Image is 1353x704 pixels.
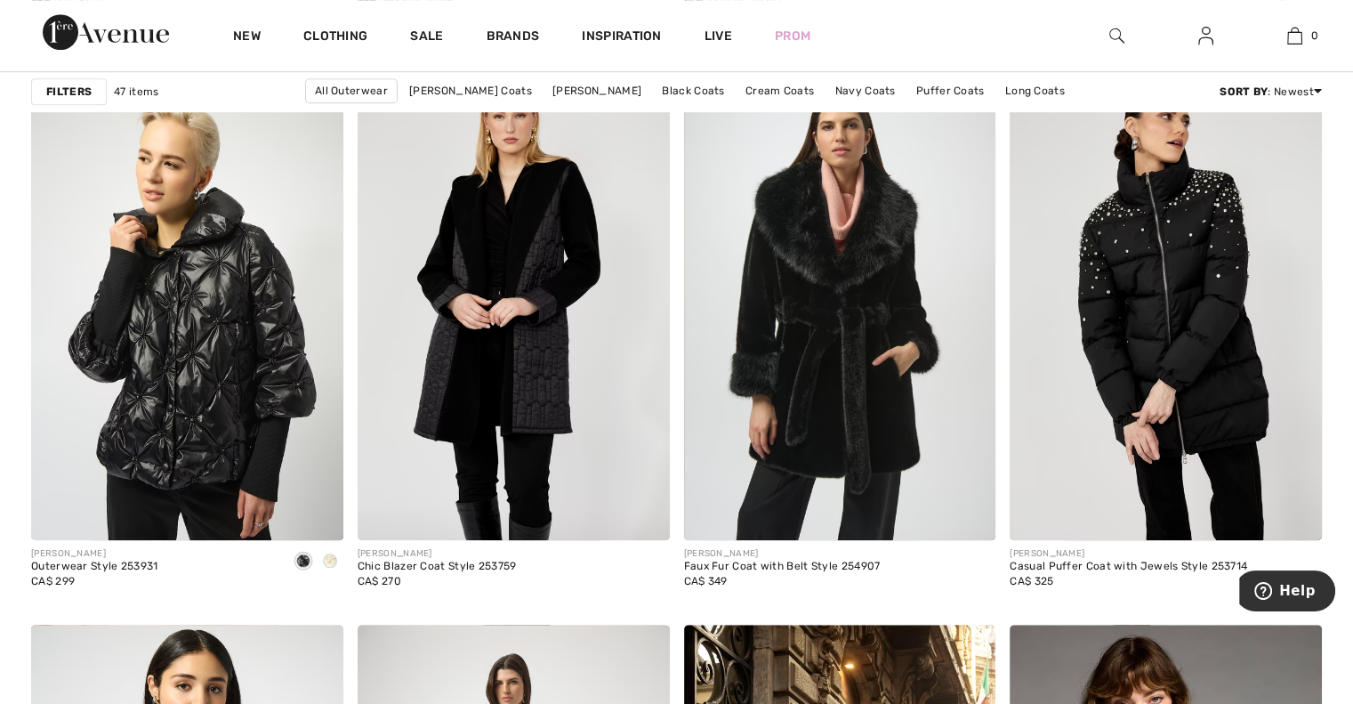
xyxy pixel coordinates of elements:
[233,28,261,47] a: New
[1239,570,1335,615] iframe: Opens a widget where you can find more information
[31,72,343,540] img: Joseph Ribkoff Outerwear Style 253931. Black
[358,561,517,573] div: Chic Blazer Coat Style 253759
[1109,25,1124,46] img: search the website
[31,575,75,587] span: CA$ 299
[1184,25,1228,47] a: Sign In
[684,575,728,587] span: CA$ 349
[305,78,398,103] a: All Outerwear
[410,28,443,47] a: Sale
[996,79,1074,102] a: Long Coats
[303,28,367,47] a: Clothing
[684,72,996,540] img: Faux Fur Coat with Belt Style 254907. Black
[737,79,823,102] a: Cream Coats
[684,547,881,561] div: [PERSON_NAME]
[358,72,670,540] img: Chic Blazer Coat Style 253759. Black
[46,84,92,100] strong: Filters
[775,27,810,45] a: Prom
[826,79,905,102] a: Navy Coats
[290,547,317,577] div: Black
[400,79,541,102] a: [PERSON_NAME] Coats
[487,28,540,47] a: Brands
[1010,561,1247,573] div: Casual Puffer Coat with Jewels Style 253714
[1010,575,1053,587] span: CA$ 325
[358,575,401,587] span: CA$ 270
[1010,72,1322,540] img: Casual Puffer Coat with Jewels Style 253714. Black
[544,79,650,102] a: [PERSON_NAME]
[1198,25,1213,46] img: My Info
[1311,28,1318,44] span: 0
[43,14,169,50] img: 1ère Avenue
[1251,25,1338,46] a: 0
[358,547,517,561] div: [PERSON_NAME]
[705,27,732,45] a: Live
[114,84,158,100] span: 47 items
[1010,547,1247,561] div: [PERSON_NAME]
[317,547,343,577] div: Winter White
[31,547,158,561] div: [PERSON_NAME]
[907,79,994,102] a: Puffer Coats
[653,79,733,102] a: Black Coats
[684,561,881,573] div: Faux Fur Coat with Belt Style 254907
[582,28,661,47] span: Inspiration
[1287,25,1302,46] img: My Bag
[31,561,158,573] div: Outerwear Style 253931
[1220,85,1268,98] strong: Sort By
[1220,84,1322,100] div: : Newest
